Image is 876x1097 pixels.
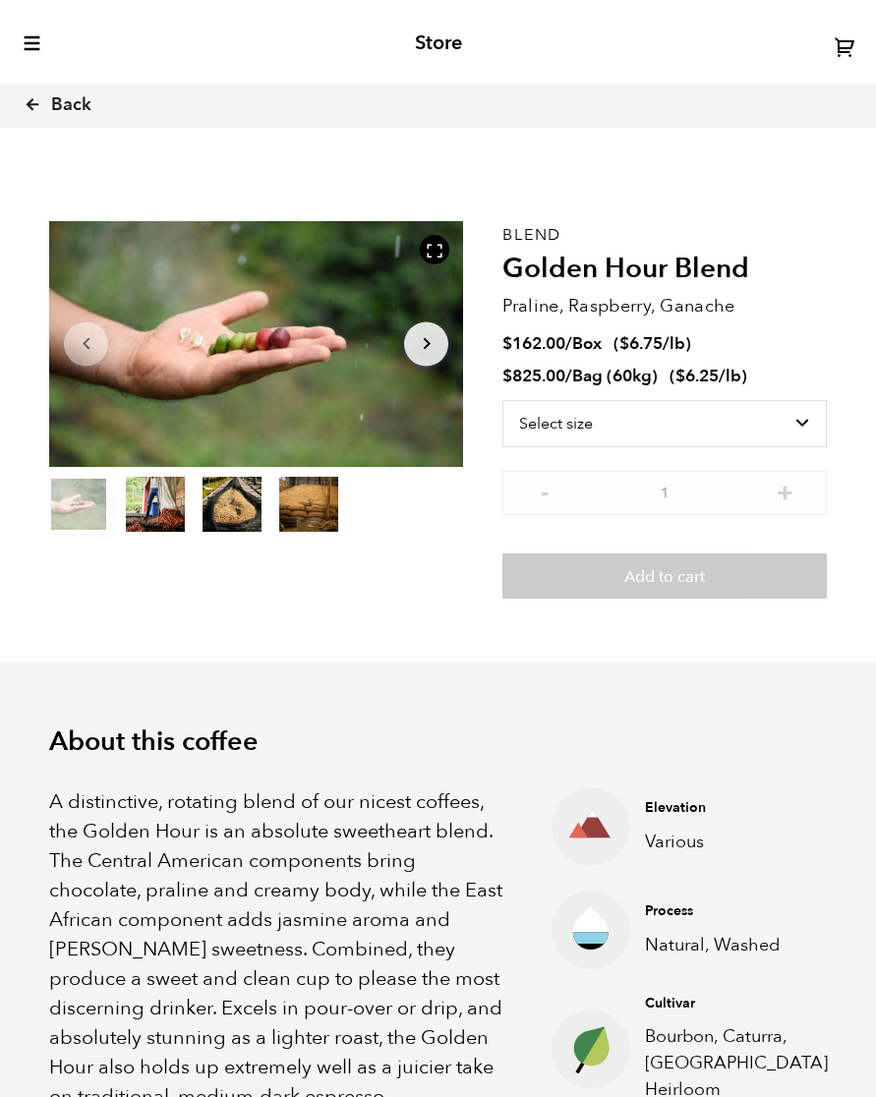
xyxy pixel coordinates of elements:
[572,332,602,355] span: Box
[502,293,827,319] p: Praline, Raspberry, Ganache
[675,365,719,387] bdi: 6.25
[565,332,572,355] span: /
[565,365,572,387] span: /
[675,365,685,387] span: $
[572,365,658,387] span: Bag (60kg)
[613,332,691,355] span: ( )
[670,365,747,387] span: ( )
[645,901,832,921] h4: Process
[415,31,462,55] h2: Store
[645,932,832,958] p: Natural, Washed
[502,332,565,355] bdi: 162.00
[502,553,827,599] button: Add to cart
[719,365,741,387] span: /lb
[49,726,827,758] h2: About this coffee
[773,481,797,500] button: +
[645,994,832,1013] h4: Cultivar
[20,33,42,53] button: toggle-mobile-menu
[532,481,556,500] button: -
[502,365,512,387] span: $
[502,365,565,387] bdi: 825.00
[51,93,91,117] span: Back
[645,798,832,818] h4: Elevation
[663,332,685,355] span: /lb
[502,253,827,286] h2: Golden Hour Blend
[619,332,629,355] span: $
[645,829,832,855] p: Various
[502,332,512,355] span: $
[619,332,663,355] bdi: 6.75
